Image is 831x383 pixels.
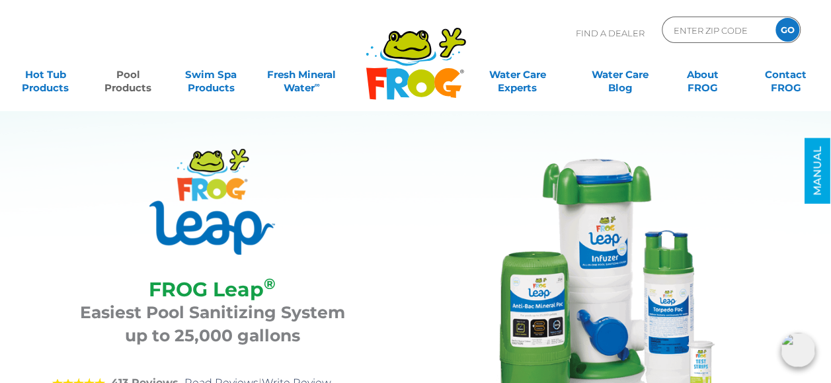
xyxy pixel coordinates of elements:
img: Product Logo [149,149,275,255]
a: Water CareExperts [465,62,569,88]
input: GO [775,18,799,42]
a: PoolProducts [96,62,160,88]
a: Swim SpaProducts [178,62,243,88]
sup: ® [264,275,276,293]
h2: FROG Leap [69,278,356,301]
a: AboutFROG [670,62,734,88]
img: openIcon [781,333,815,367]
a: ContactFROG [754,62,818,88]
p: Find A Dealer [576,17,645,50]
sup: ∞ [315,80,320,89]
input: Zip Code Form [672,21,762,40]
a: Fresh MineralWater∞ [262,62,342,88]
a: Water CareBlog [588,62,652,88]
h3: Easiest Pool Sanitizing System up to 25,000 gallons [69,301,356,347]
a: Hot TubProducts [13,62,77,88]
a: MANUAL [805,138,830,204]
